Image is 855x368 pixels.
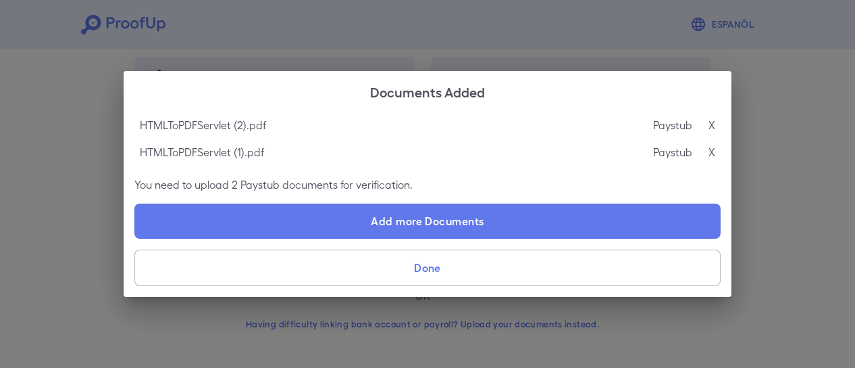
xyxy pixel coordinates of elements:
[653,117,692,133] p: Paystub
[708,144,715,160] p: X
[124,71,731,112] h2: Documents Added
[653,144,692,160] p: Paystub
[140,117,266,133] p: HTMLToPDFServlet (2).pdf
[708,117,715,133] p: X
[134,250,721,286] button: Done
[134,204,721,239] label: Add more Documents
[140,144,264,160] p: HTMLToPDFServlet (1).pdf
[134,177,721,193] p: You need to upload 2 Paystub documents for verification.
